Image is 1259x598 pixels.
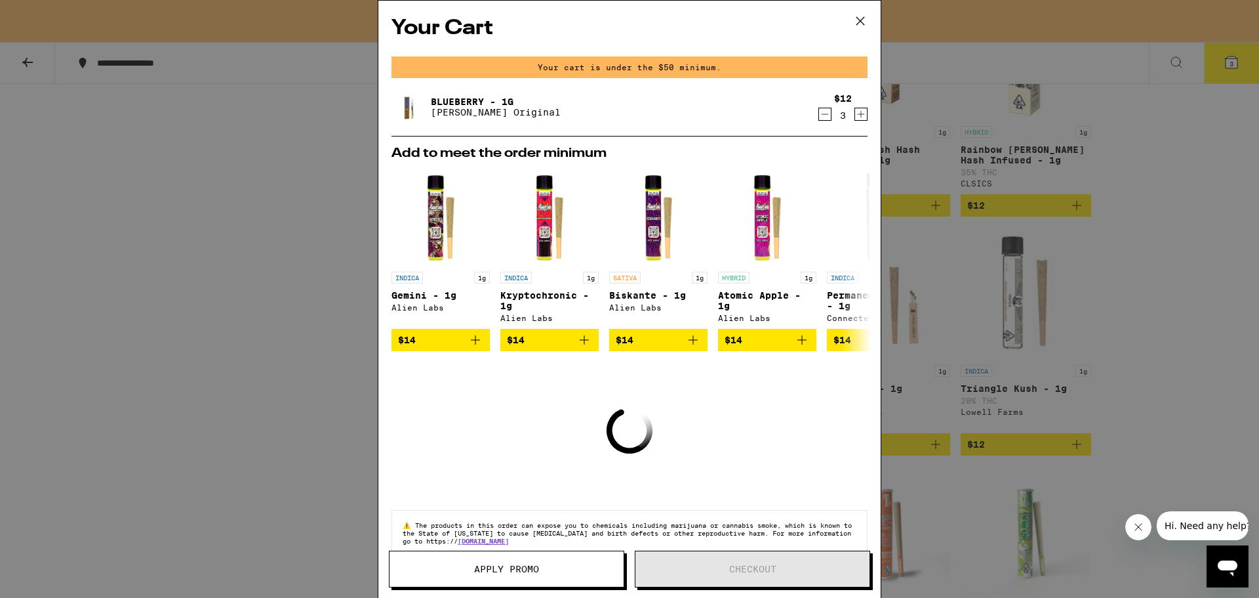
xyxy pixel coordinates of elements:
[391,14,868,43] h2: Your Cart
[500,329,599,351] button: Add to bag
[391,272,423,284] p: INDICA
[609,290,708,301] p: Biskante - 1g
[609,303,708,312] div: Alien Labs
[398,335,416,345] span: $14
[834,93,852,104] div: $12
[8,9,94,20] span: Hi. Need any help?
[635,551,870,587] button: Checkout
[827,314,925,322] div: Connected Cannabis Co
[403,521,852,545] span: The products in this order can expose you to chemicals including marijuana or cannabis smoke, whi...
[1125,514,1151,540] iframe: Close message
[718,290,816,311] p: Atomic Apple - 1g
[431,107,561,117] p: [PERSON_NAME] Original
[500,167,599,265] img: Alien Labs - Kryptochronic - 1g
[827,167,925,265] img: Connected Cannabis Co - Permanent Marker - 1g
[729,565,776,574] span: Checkout
[391,290,490,301] p: Gemini - 1g
[500,290,599,311] p: Kryptochronic - 1g
[725,335,742,345] span: $14
[818,108,831,121] button: Decrement
[609,329,708,351] button: Add to bag
[403,521,415,529] span: ⚠️
[507,335,525,345] span: $14
[834,110,852,121] div: 3
[1157,511,1249,540] iframe: Message from company
[827,290,925,311] p: Permanent Marker - 1g
[391,329,490,351] button: Add to bag
[827,167,925,329] a: Open page for Permanent Marker - 1g from Connected Cannabis Co
[718,314,816,322] div: Alien Labs
[391,303,490,312] div: Alien Labs
[474,565,539,574] span: Apply Promo
[609,167,708,265] img: Alien Labs - Biskante - 1g
[391,147,868,160] h2: Add to meet the order minimum
[431,96,561,107] a: Blueberry - 1g
[718,167,816,329] a: Open page for Atomic Apple - 1g from Alien Labs
[500,314,599,322] div: Alien Labs
[609,272,641,284] p: SATIVA
[616,335,633,345] span: $14
[801,272,816,284] p: 1g
[718,167,816,265] img: Alien Labs - Atomic Apple - 1g
[583,272,599,284] p: 1g
[391,56,868,78] div: Your cart is under the $50 minimum.
[500,272,532,284] p: INDICA
[391,167,490,329] a: Open page for Gemini - 1g from Alien Labs
[609,167,708,329] a: Open page for Biskante - 1g from Alien Labs
[718,272,749,284] p: HYBRID
[833,335,851,345] span: $14
[389,551,624,587] button: Apply Promo
[1207,545,1249,587] iframe: Button to launch messaging window
[827,329,925,351] button: Add to bag
[500,167,599,329] a: Open page for Kryptochronic - 1g from Alien Labs
[827,272,858,284] p: INDICA
[854,108,868,121] button: Increment
[391,167,490,265] img: Alien Labs - Gemini - 1g
[718,329,816,351] button: Add to bag
[474,272,490,284] p: 1g
[692,272,708,284] p: 1g
[458,537,509,545] a: [DOMAIN_NAME]
[391,89,428,125] img: Blueberry - 1g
